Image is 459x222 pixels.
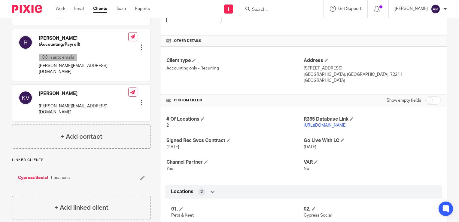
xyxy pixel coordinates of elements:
[166,57,303,64] h4: Client type
[60,132,102,141] h4: + Add contact
[56,6,65,12] a: Work
[166,145,179,149] span: [DATE]
[166,123,169,128] span: 2
[251,7,305,13] input: Search
[39,63,128,75] p: [PERSON_NAME][EMAIL_ADDRESS][DOMAIN_NAME]
[171,213,194,217] span: Petit & Keet
[304,167,309,171] span: No
[304,57,441,64] h4: Address
[93,6,107,12] a: Clients
[304,145,316,149] span: [DATE]
[387,97,421,103] label: Show empty fields
[39,103,128,116] p: [PERSON_NAME][EMAIL_ADDRESS][DOMAIN_NAME]
[304,123,347,128] a: [URL][DOMAIN_NAME]
[431,4,440,14] img: svg%3E
[304,206,436,212] h4: 02.
[135,6,150,12] a: Reports
[304,78,441,84] p: [GEOGRAPHIC_DATA]
[51,175,70,181] span: Locations
[116,6,126,12] a: Team
[166,98,303,103] h4: CUSTOM FIELDS
[18,175,48,181] a: Cypress Social
[304,65,441,71] p: [STREET_ADDRESS]
[39,42,128,48] h5: (Accounting/Payroll)
[304,116,441,122] h4: R365 Database Link
[171,189,193,195] span: Locations
[12,158,151,162] p: Linked clients
[166,65,303,71] p: Accounting only - Recurring
[304,213,332,217] span: Cypress Social
[174,39,201,43] span: Other details
[166,159,303,165] h4: Channel Partner
[304,159,441,165] h4: VAR
[39,91,128,97] h4: [PERSON_NAME]
[338,7,361,11] span: Get Support
[171,206,303,212] h4: 01.
[39,35,128,42] h4: [PERSON_NAME]
[74,6,84,12] a: Email
[39,54,77,61] p: CC in auto emails
[166,137,303,144] h4: Signed Rec Svcs Contract
[395,6,428,12] p: [PERSON_NAME]
[304,137,441,144] h4: Go Live With LC
[166,167,173,171] span: Yes
[54,203,108,212] h4: + Add linked client
[12,5,42,13] img: Pixie
[200,189,203,195] span: 2
[18,35,33,50] img: svg%3E
[166,116,303,122] h4: # Of Locations
[304,72,441,78] p: [GEOGRAPHIC_DATA], [GEOGRAPHIC_DATA], 72211
[18,91,33,105] img: svg%3E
